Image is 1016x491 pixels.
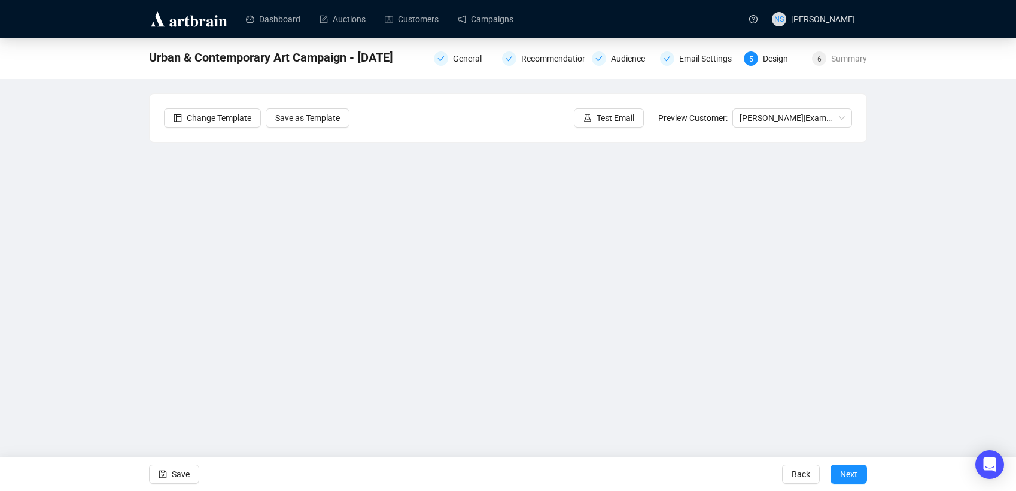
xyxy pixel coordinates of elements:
[660,51,737,66] div: Email Settings
[502,51,585,66] div: Recommendations
[246,4,300,35] a: Dashboard
[774,13,784,25] span: NS
[792,457,810,491] span: Back
[763,51,795,66] div: Design
[782,465,820,484] button: Back
[840,457,857,491] span: Next
[453,51,489,66] div: General
[749,55,753,63] span: 5
[458,4,513,35] a: Campaigns
[592,51,653,66] div: Audience
[679,51,739,66] div: Email Settings
[149,48,393,67] span: Urban & Contemporary Art Campaign - this Thursday
[149,465,199,484] button: Save
[831,465,867,484] button: Next
[506,55,513,62] span: check
[812,51,867,66] div: 6Summary
[385,4,439,35] a: Customers
[164,108,261,128] button: Change Template
[320,4,366,35] a: Auctions
[817,55,822,63] span: 6
[583,114,592,122] span: experiment
[574,108,644,128] button: Test Email
[149,10,229,29] img: logo
[597,111,634,125] span: Test Email
[658,113,728,123] span: Preview Customer:
[159,470,167,478] span: save
[744,51,805,66] div: 5Design
[740,109,845,127] span: [PERSON_NAME] | Example
[831,51,867,66] div: Summary
[975,450,1004,479] div: Open Intercom Messenger
[434,51,495,66] div: General
[664,55,671,62] span: check
[521,51,598,66] div: Recommendations
[266,108,349,128] button: Save as Template
[275,111,340,125] span: Save as Template
[749,15,758,23] span: question-circle
[791,14,855,24] span: [PERSON_NAME]
[174,114,182,122] span: layout
[595,55,603,62] span: check
[611,51,652,66] div: Audience
[437,55,445,62] span: check
[172,457,190,491] span: Save
[187,111,251,125] span: Change Template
